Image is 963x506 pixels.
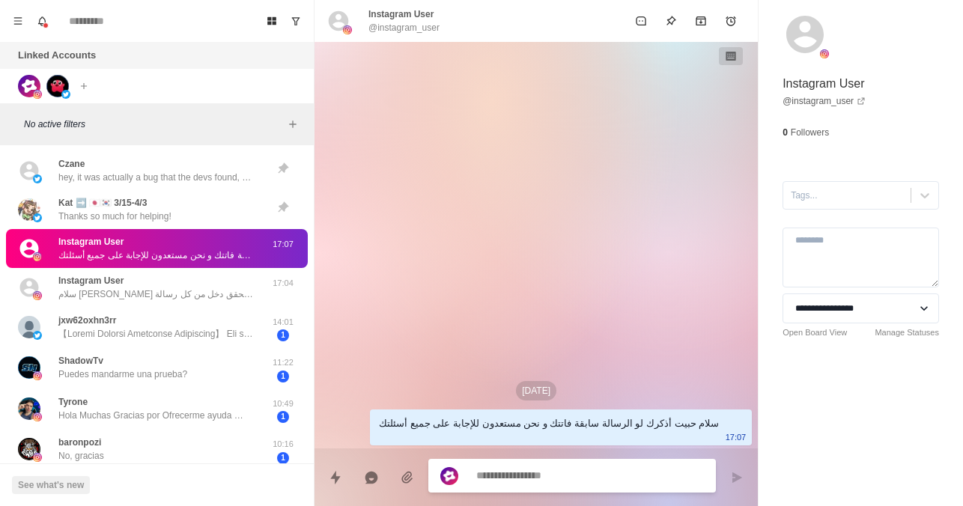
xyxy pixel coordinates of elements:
img: picture [440,467,458,485]
img: picture [33,213,42,222]
p: 10:16 [264,438,302,451]
p: 17:07 [264,238,302,251]
p: 【Loremi Dolorsi Ametconse Adipiscing】 Eli seddoe tempor incididunt utlaboree, dolo ma aliq e admi... [58,327,253,341]
p: Puedes mandarme una prueba? [58,368,187,381]
button: Notifications [30,9,54,33]
p: سلام حبيت أذكرك لو الرسالة سابقة فاتتك و نحن مستعدون للإجابة على جميع أسئلتك [58,249,253,262]
img: picture [820,49,829,58]
a: Open Board View [783,326,847,339]
img: picture [18,397,40,420]
img: picture [18,438,40,460]
div: سلام حبيت أذكرك لو الرسالة سابقة فاتتك و نحن مستعدون للإجابة على جميع أسئلتك [379,415,719,432]
button: Menu [6,9,30,33]
img: picture [18,356,40,379]
img: picture [33,174,42,183]
img: picture [49,74,66,91]
p: Thanks so much for helping! [58,210,171,223]
p: Instagram User [58,274,124,287]
p: Hola Muchas Gracias por Ofrecerme ayuda 😉 Pero ya lo tengo todo configurado perfectamente, si alg... [58,409,253,422]
img: picture [49,191,66,208]
img: picture [33,453,42,462]
button: Pin [656,6,686,36]
a: @instagram_user [783,94,866,108]
button: Add reminder [716,6,746,36]
p: Linked Accounts [18,48,96,63]
p: Instagram User [783,75,864,93]
button: Show unread conversations [284,9,308,33]
img: picture [33,412,42,421]
span: 1 [277,452,289,464]
p: Instagram User [58,235,124,249]
img: picture [61,90,70,99]
p: @instagram_user [368,21,440,34]
p: ShadowTv [58,354,103,368]
p: hey, it was actually a bug that the devs found, they had pushed up a short-term fix while they pa... [58,171,253,184]
p: jxw62oxhn3rr [58,314,116,327]
p: 10:49 [264,397,302,410]
p: Czane [58,157,85,171]
img: picture [33,252,42,261]
span: 1 [277,329,289,341]
button: See what's new [12,476,90,494]
p: baronpozi [58,436,101,449]
button: Archive [686,6,716,36]
span: 1 [277,371,289,382]
p: No, gracias [58,449,104,463]
button: Reply with AI [356,463,386,493]
p: 17:04 [264,277,302,290]
p: 0 [783,126,788,139]
a: Manage Statuses [875,326,939,339]
button: Send message [722,463,752,493]
p: Followers [791,126,829,139]
button: Quick replies [321,463,350,493]
img: picture [18,316,40,338]
img: picture [343,25,352,34]
img: picture [49,246,66,263]
button: Board View [260,9,284,33]
button: Add filters [284,115,302,133]
img: picture [33,90,42,99]
p: No active filters [24,118,284,131]
p: [DATE] [516,381,556,400]
p: Kat ➡️ 🇯🇵🇰🇷 3/15-4/3 [58,196,147,210]
img: picture [46,75,69,97]
img: picture [18,75,40,97]
img: picture [18,198,40,221]
img: picture [49,136,66,153]
p: 17:07 [726,429,747,445]
p: Instagram User [368,7,434,21]
p: Tyrone [58,395,88,409]
p: 11:22 [264,356,302,369]
p: 14:01 [264,316,302,329]
button: Add account [75,77,93,95]
img: picture [49,300,66,317]
img: picture [33,331,42,340]
img: picture [33,371,42,380]
p: سلام [PERSON_NAME] تحدثنا في معك في تويتر حول بلورب وأصوات التنبيهات بالذكاء الاصطناعي وحبيت أذكر... [58,287,253,301]
button: Add media [392,463,422,493]
button: Mark as unread [626,6,656,36]
img: picture [33,291,42,300]
span: 1 [277,411,289,423]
